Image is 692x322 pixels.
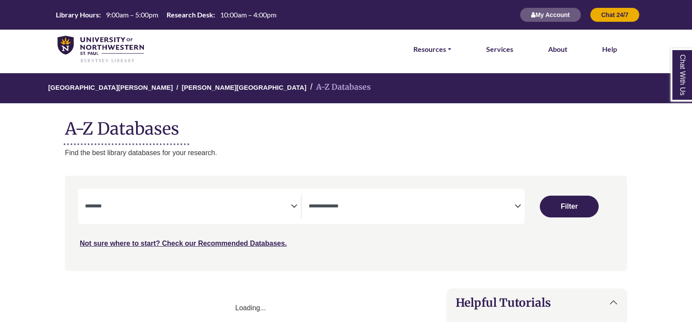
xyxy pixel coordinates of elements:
[309,203,515,210] textarea: Filter
[80,240,287,247] a: Not sure where to start? Check our Recommended Databases.
[540,196,599,217] button: Submit for Search Results
[65,73,627,103] nav: breadcrumb
[413,44,451,55] a: Resources
[220,10,276,19] span: 10:00am – 4:00pm
[520,11,581,18] a: My Account
[590,7,640,22] button: Chat 24/7
[182,82,307,91] a: [PERSON_NAME][GEOGRAPHIC_DATA]
[548,44,567,55] a: About
[58,36,144,63] img: library_home
[520,7,581,22] button: My Account
[486,44,513,55] a: Services
[48,82,173,91] a: [GEOGRAPHIC_DATA][PERSON_NAME]
[65,302,436,314] div: Loading...
[65,112,627,139] h1: A-Z Databases
[52,10,280,20] a: Hours Today
[65,176,627,271] nav: Search filters
[602,44,617,55] a: Help
[65,147,627,159] p: Find the best library databases for your research.
[163,10,215,19] th: Research Desk:
[52,10,280,18] table: Hours Today
[590,11,640,18] a: Chat 24/7
[52,10,101,19] th: Library Hours:
[447,289,627,316] button: Helpful Tutorials
[307,81,371,94] li: A-Z Databases
[85,203,291,210] textarea: Filter
[106,10,158,19] span: 9:00am – 5:00pm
